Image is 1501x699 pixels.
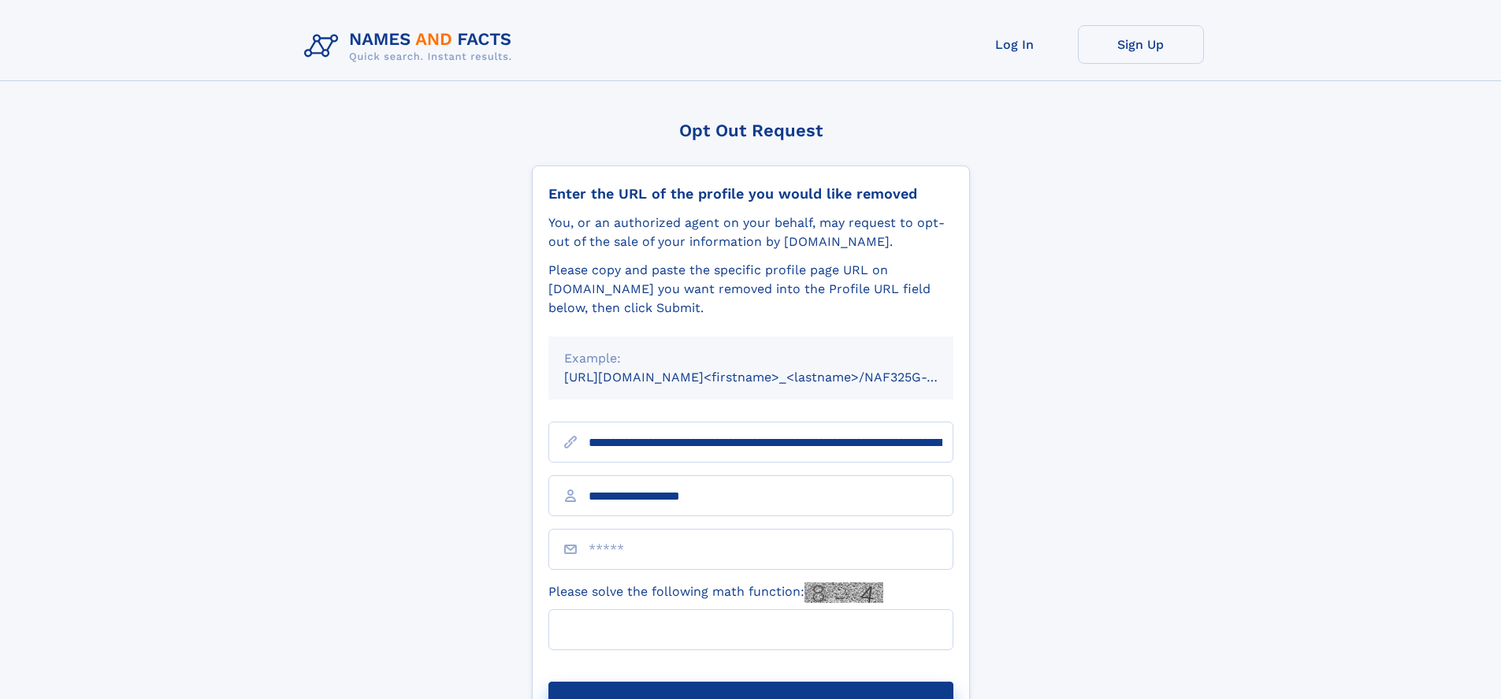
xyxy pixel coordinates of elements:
[564,349,938,368] div: Example:
[532,121,970,140] div: Opt Out Request
[548,261,953,318] div: Please copy and paste the specific profile page URL on [DOMAIN_NAME] you want removed into the Pr...
[548,582,883,603] label: Please solve the following math function:
[298,25,525,68] img: Logo Names and Facts
[548,185,953,203] div: Enter the URL of the profile you would like removed
[1078,25,1204,64] a: Sign Up
[564,370,983,385] small: [URL][DOMAIN_NAME]<firstname>_<lastname>/NAF325G-xxxxxxxx
[952,25,1078,64] a: Log In
[548,214,953,251] div: You, or an authorized agent on your behalf, may request to opt-out of the sale of your informatio...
